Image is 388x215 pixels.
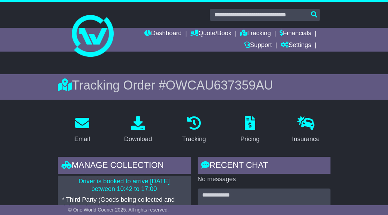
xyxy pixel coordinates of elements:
[62,178,187,193] p: Driver is booked to arrive [DATE] between 10:42 to 17:00
[190,28,231,40] a: Quote/Book
[70,114,94,146] a: Email
[198,176,330,183] p: No messages
[280,28,311,40] a: Financials
[124,135,152,144] div: Download
[240,135,259,144] div: Pricing
[144,28,182,40] a: Dashboard
[292,135,320,144] div: Insurance
[244,40,272,52] a: Support
[288,114,324,146] a: Insurance
[177,114,210,146] a: Tracking
[68,207,169,213] span: © One World Courier 2025. All rights reserved.
[58,157,191,176] div: Manage collection
[182,135,206,144] div: Tracking
[281,40,311,52] a: Settings
[58,78,330,93] div: Tracking Order #
[240,28,271,40] a: Tracking
[120,114,157,146] a: Download
[198,157,330,176] div: RECENT CHAT
[236,114,264,146] a: Pricing
[74,135,90,144] div: Email
[166,78,273,92] span: OWCAU637359AU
